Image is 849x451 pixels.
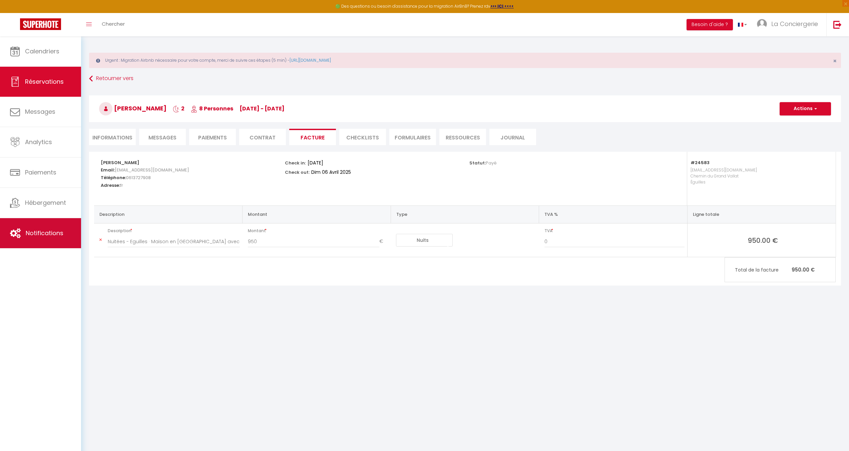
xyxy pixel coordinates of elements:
[191,105,233,112] span: 8 Personnes
[189,129,236,145] li: Paiements
[99,104,166,112] span: [PERSON_NAME]
[97,13,130,36] a: Chercher
[108,226,240,236] span: Description
[248,226,388,236] span: Montant
[25,47,59,55] span: Calendriers
[391,205,539,223] th: Type
[285,168,310,175] p: Check out:
[25,107,55,116] span: Messages
[285,158,306,166] p: Check in:
[101,174,126,181] strong: Téléphone:
[833,20,842,29] img: logout
[289,129,336,145] li: Facture
[539,205,688,223] th: TVA %
[120,180,123,190] span: fr
[25,168,56,176] span: Paiements
[771,20,818,28] span: La Conciergerie
[389,129,436,145] li: FORMULAIRES
[89,73,841,85] a: Retourner vers
[94,205,243,223] th: Description
[752,13,826,36] a: ... La Conciergerie
[339,129,386,145] li: CHECKLISTS
[25,138,52,146] span: Analytics
[687,205,836,223] th: Ligne totale
[486,160,497,166] span: Payé
[735,266,792,274] span: Total de la facture
[379,236,388,248] span: €
[489,129,536,145] li: Journal
[126,173,151,182] span: 0613727908
[691,165,829,199] p: [EMAIL_ADDRESS][DOMAIN_NAME] Chemin du Grand Vallat Éguilles
[780,102,831,115] button: Actions
[26,229,63,237] span: Notifications
[691,159,710,166] strong: #24583
[469,158,497,166] p: Statut:
[243,205,391,223] th: Montant
[290,57,331,63] a: [URL][DOMAIN_NAME]
[20,18,61,30] img: Super Booking
[833,58,837,64] button: Close
[693,236,833,245] span: 950.00 €
[101,159,139,166] strong: [PERSON_NAME]
[89,53,841,68] div: Urgent : Migration Airbnb nécessaire pour votre compte, merci de suivre ces étapes (5 min) -
[757,19,767,29] img: ...
[239,129,286,145] li: Contrat
[25,198,66,207] span: Hébergement
[148,134,176,141] span: Messages
[725,263,835,277] p: 950.00 €
[544,226,685,236] span: TVA
[101,167,115,173] strong: Email:
[101,182,120,188] strong: Adresse:
[89,129,136,145] li: Informations
[115,165,189,175] span: [EMAIL_ADDRESS][DOMAIN_NAME]
[240,105,285,112] span: [DATE] - [DATE]
[439,129,486,145] li: Ressources
[25,77,64,86] span: Réservations
[173,105,184,112] span: 2
[102,20,125,27] span: Chercher
[833,57,837,65] span: ×
[687,19,733,30] button: Besoin d'aide ?
[490,3,514,9] a: >>> ICI <<<<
